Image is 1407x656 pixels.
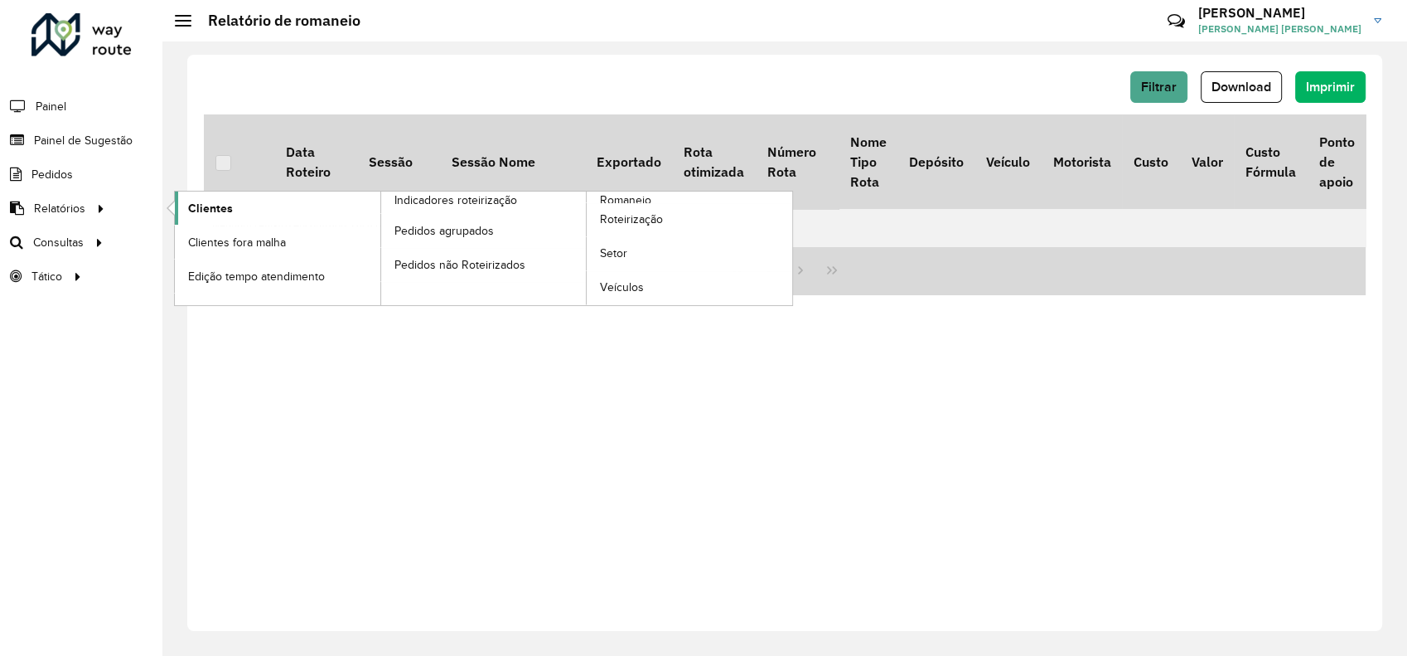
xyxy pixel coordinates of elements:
[600,279,644,296] span: Veículos
[394,256,525,274] span: Pedidos não Roteirizados
[1211,80,1271,94] span: Download
[897,114,974,209] th: Depósito
[31,268,62,285] span: Tático
[585,114,672,209] th: Exportado
[1306,80,1355,94] span: Imprimir
[394,222,494,240] span: Pedidos agrupados
[175,192,587,305] a: Indicadores roteirização
[600,192,651,209] span: Romaneio
[1141,80,1177,94] span: Filtrar
[600,211,663,228] span: Roteirização
[587,203,792,236] a: Roteirização
[381,192,793,305] a: Romaneio
[381,214,587,247] a: Pedidos agrupados
[975,114,1042,209] th: Veículo
[1122,114,1179,209] th: Custo
[839,114,897,209] th: Nome Tipo Rota
[1042,114,1122,209] th: Motorista
[1180,114,1234,209] th: Valor
[1234,114,1307,209] th: Custo Fórmula
[1130,71,1187,103] button: Filtrar
[191,12,360,30] h2: Relatório de romaneio
[34,132,133,149] span: Painel de Sugestão
[188,200,233,217] span: Clientes
[1158,3,1194,39] a: Contato Rápido
[381,248,587,281] a: Pedidos não Roteirizados
[587,271,792,304] a: Veículos
[175,260,380,293] a: Edição tempo atendimento
[394,192,517,209] span: Indicadores roteirização
[969,5,1143,50] div: Críticas? Dúvidas? Elogios? Sugestões? Entre em contato conosco!
[33,234,84,251] span: Consultas
[357,114,440,209] th: Sessão
[1198,22,1361,36] span: [PERSON_NAME] [PERSON_NAME]
[1198,5,1361,21] h3: [PERSON_NAME]
[756,114,839,209] th: Número Rota
[672,114,755,209] th: Rota otimizada
[274,114,357,209] th: Data Roteiro
[1295,71,1366,103] button: Imprimir
[1201,71,1282,103] button: Download
[175,226,380,259] a: Clientes fora malha
[188,268,325,285] span: Edição tempo atendimento
[587,237,792,270] a: Setor
[34,200,85,217] span: Relatórios
[600,245,627,262] span: Setor
[1308,114,1366,209] th: Ponto de apoio
[31,166,73,183] span: Pedidos
[175,192,380,225] a: Clientes
[188,234,286,251] span: Clientes fora malha
[440,114,585,209] th: Sessão Nome
[36,98,66,115] span: Painel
